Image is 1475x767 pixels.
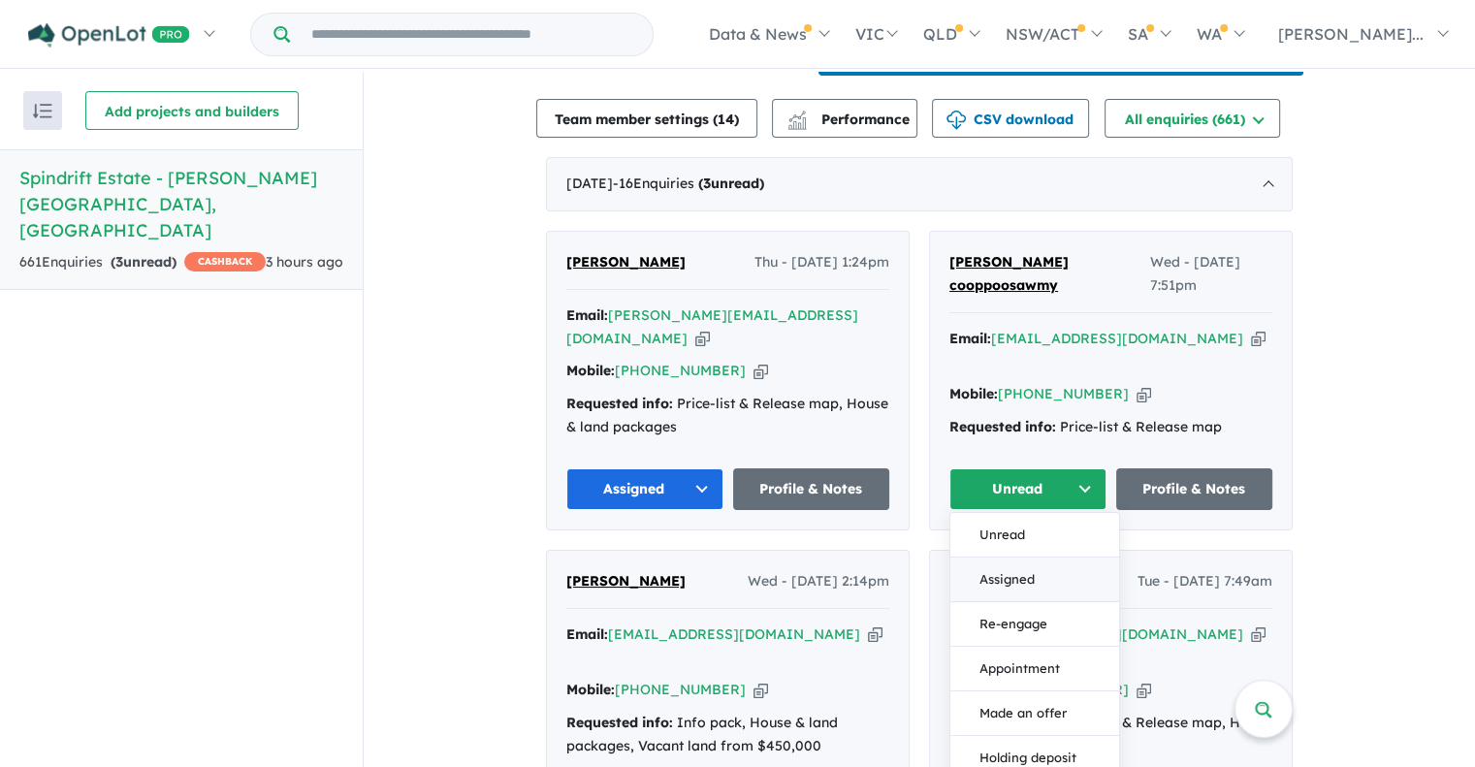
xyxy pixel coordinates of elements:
a: Profile & Notes [733,468,890,510]
button: Copy [868,624,882,645]
strong: ( unread) [698,175,764,192]
a: [PERSON_NAME] [566,570,686,593]
button: All enquiries (661) [1105,99,1280,138]
span: Performance [790,111,910,128]
a: [PERSON_NAME][EMAIL_ADDRESS][DOMAIN_NAME] [566,306,858,347]
button: CSV download [932,99,1089,138]
button: Copy [754,361,768,381]
a: [EMAIL_ADDRESS][DOMAIN_NAME] [991,330,1243,347]
a: [PHONE_NUMBER] [998,385,1129,402]
strong: Requested info: [949,418,1056,435]
div: [DATE] [546,157,1293,211]
div: 661 Enquir ies [19,251,266,274]
a: [PERSON_NAME] cooppoosawmy [949,251,1150,298]
span: - 16 Enquir ies [613,175,764,192]
strong: Mobile: [566,681,615,698]
a: [EMAIL_ADDRESS][DOMAIN_NAME] [608,625,860,643]
button: Copy [695,329,710,349]
button: Re-engage [950,602,1119,647]
strong: Mobile: [566,362,615,379]
span: [PERSON_NAME] [566,572,686,590]
div: Price-list & Release map, House & land packages [566,393,889,439]
button: Assigned [950,558,1119,602]
span: Tue - [DATE] 7:49am [1138,570,1272,593]
strong: ( unread) [111,253,176,271]
h5: Spindrift Estate - [PERSON_NAME][GEOGRAPHIC_DATA] , [GEOGRAPHIC_DATA] [19,165,343,243]
button: Unread [949,468,1106,510]
span: Wed - [DATE] 7:51pm [1150,251,1272,298]
strong: Email: [949,330,991,347]
span: Thu - [DATE] 1:24pm [754,251,889,274]
strong: Email: [566,625,608,643]
strong: Email: [566,306,608,324]
strong: Mobile: [949,385,998,402]
button: Add projects and builders [85,91,299,130]
img: line-chart.svg [788,111,806,121]
a: [PHONE_NUMBER] [615,362,746,379]
strong: Requested info: [566,395,673,412]
img: Openlot PRO Logo White [28,23,190,48]
span: [PERSON_NAME] cooppoosawmy [949,253,1069,294]
button: Copy [1251,624,1266,645]
div: Info pack, House & land packages, Vacant land from $450,000 [566,712,889,758]
a: Profile & Notes [1116,468,1273,510]
span: CASHBACK [184,252,266,272]
button: Unread [950,513,1119,558]
input: Try estate name, suburb, builder or developer [294,14,649,55]
button: Made an offer [950,691,1119,736]
button: Copy [1137,384,1151,404]
a: [PERSON_NAME] [566,251,686,274]
span: 14 [718,111,734,128]
span: 3 [703,175,711,192]
span: Wed - [DATE] 2:14pm [748,570,889,593]
span: 3 [115,253,123,271]
a: [PHONE_NUMBER] [615,681,746,698]
button: Copy [1251,329,1266,349]
strong: Requested info: [566,714,673,731]
div: Price-list & Release map [949,416,1272,439]
button: Copy [754,680,768,700]
button: Performance [772,99,917,138]
img: bar-chart.svg [787,117,807,130]
button: Appointment [950,647,1119,691]
span: 3 hours ago [266,253,343,271]
img: sort.svg [33,104,52,118]
button: Assigned [566,468,723,510]
span: [PERSON_NAME]... [1278,24,1424,44]
button: Copy [1137,680,1151,700]
span: [PERSON_NAME] [566,253,686,271]
img: download icon [946,111,966,130]
button: Team member settings (14) [536,99,757,138]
